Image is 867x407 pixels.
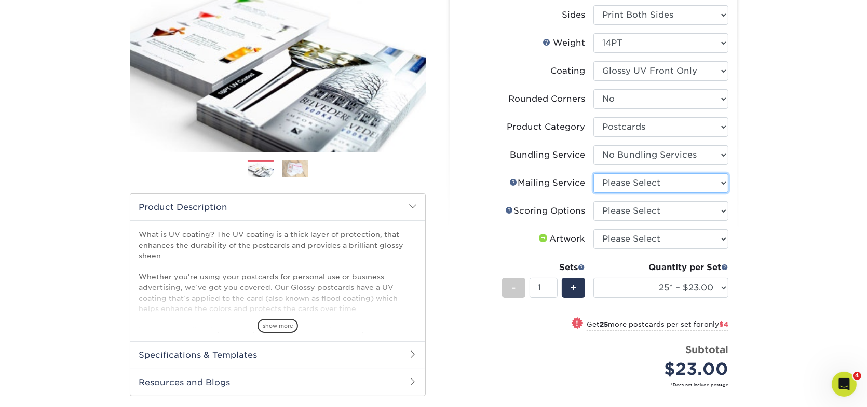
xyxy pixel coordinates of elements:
[587,320,728,331] small: Get more postcards per set for
[505,205,585,217] div: Scoring Options
[466,382,728,388] small: *Does not include postage
[550,65,585,77] div: Coating
[853,372,861,380] span: 4
[719,320,728,328] span: $4
[510,149,585,161] div: Bundling Service
[576,318,579,329] span: !
[562,9,585,21] div: Sides
[600,320,608,328] strong: 25
[258,319,298,333] span: show more
[509,177,585,189] div: Mailing Service
[704,320,728,328] span: only
[248,161,274,178] img: Postcards 01
[130,341,425,368] h2: Specifications & Templates
[130,194,425,220] h2: Product Description
[601,357,728,382] div: $23.00
[537,233,585,245] div: Artwork
[130,369,425,396] h2: Resources and Blogs
[593,261,728,274] div: Quantity per Set
[685,344,728,355] strong: Subtotal
[543,37,585,49] div: Weight
[570,280,577,296] span: +
[508,93,585,105] div: Rounded Corners
[139,229,417,388] p: What is UV coating? The UV coating is a thick layer of protection, that enhances the durability o...
[511,280,516,296] span: -
[832,372,857,397] iframe: Intercom live chat
[502,261,585,274] div: Sets
[507,121,585,133] div: Product Category
[282,160,308,178] img: Postcards 02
